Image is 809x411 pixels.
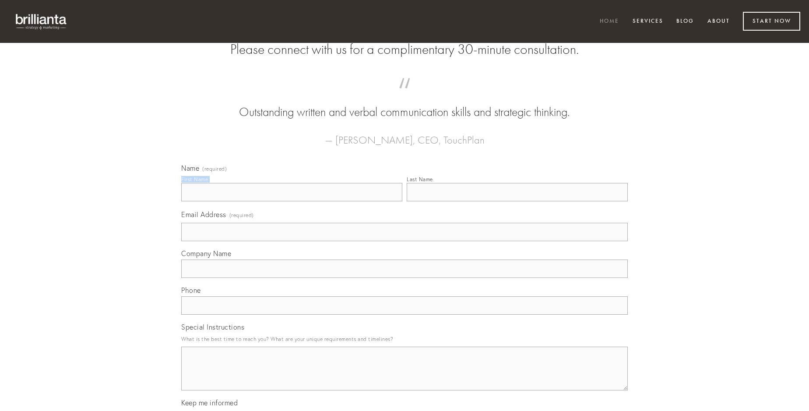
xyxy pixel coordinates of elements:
[743,12,800,31] a: Start Now
[181,398,238,407] span: Keep me informed
[229,209,254,221] span: (required)
[181,176,208,183] div: First Name
[202,166,227,172] span: (required)
[671,14,700,29] a: Blog
[181,164,199,172] span: Name
[195,87,614,104] span: “
[594,14,625,29] a: Home
[9,9,74,34] img: brillianta - research, strategy, marketing
[181,333,628,345] p: What is the best time to reach you? What are your unique requirements and timelines?
[181,323,244,331] span: Special Instructions
[181,286,201,295] span: Phone
[181,249,231,258] span: Company Name
[702,14,735,29] a: About
[181,41,628,58] h2: Please connect with us for a complimentary 30-minute consultation.
[627,14,669,29] a: Services
[195,121,614,149] figcaption: — [PERSON_NAME], CEO, TouchPlan
[407,176,433,183] div: Last Name
[195,87,614,121] blockquote: Outstanding written and verbal communication skills and strategic thinking.
[181,210,226,219] span: Email Address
